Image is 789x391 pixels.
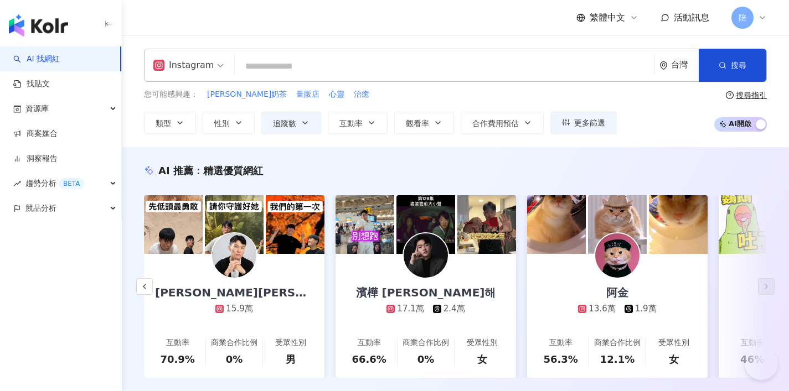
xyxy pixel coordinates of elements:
img: KOL Avatar [212,233,256,278]
span: [PERSON_NAME]奶茶 [207,89,287,100]
button: 互動率 [328,112,388,134]
button: [PERSON_NAME]奶茶 [207,88,287,101]
img: post-image [205,195,264,254]
span: 心靈 [329,89,344,100]
button: 類型 [144,112,196,134]
div: 互動率 [549,337,573,348]
div: 互動率 [358,337,381,348]
div: 12.1% [600,352,635,366]
div: 商業合作比例 [211,337,257,348]
button: 性別 [203,112,255,134]
a: [PERSON_NAME][PERSON_NAME]15.9萬互動率70.9%商業合作比例0%受眾性別男 [144,254,324,378]
div: 商業合作比例 [403,337,449,348]
img: post-image [396,195,455,254]
span: 合作費用預估 [472,119,519,128]
div: 17.1萬 [397,303,424,315]
div: 受眾性別 [275,337,306,348]
span: 競品分析 [25,196,56,221]
button: 治癒 [353,88,370,101]
div: 受眾性別 [658,337,689,348]
span: 趨勢分析 [25,171,84,196]
div: 70.9% [160,352,194,366]
span: 繁體中文 [590,12,625,24]
a: 商案媒合 [13,128,58,139]
div: 男 [286,352,296,366]
a: searchAI 找網紅 [13,54,60,65]
span: 活動訊息 [674,12,709,23]
img: post-image [457,195,516,254]
span: 搜尋 [731,61,746,70]
span: 您可能感興趣： [144,89,198,100]
span: 類型 [156,119,171,128]
span: 互動率 [339,119,363,128]
div: 15.9萬 [226,303,252,315]
span: 性別 [214,119,230,128]
div: 46% [740,352,764,366]
button: 心靈 [328,88,345,101]
div: BETA [59,178,84,189]
img: KOL Avatar [404,233,448,278]
div: 濱樺 [PERSON_NAME]해 [345,285,507,300]
img: post-image [588,195,647,254]
div: 台灣 [671,60,699,70]
img: post-image [719,195,777,254]
span: 追蹤數 [273,119,296,128]
img: post-image [527,195,586,254]
div: Instagram [153,56,214,74]
div: AI 推薦 ： [158,164,263,178]
iframe: Help Scout Beacon - Open [745,347,778,380]
div: 搜尋指引 [736,91,767,100]
a: 阿金13.6萬1.9萬互動率56.3%商業合作比例12.1%受眾性別女 [527,254,708,378]
a: 洞察報告 [13,153,58,164]
span: 觀看率 [406,119,429,128]
img: KOL Avatar [595,233,640,278]
a: 找貼文 [13,79,50,90]
img: post-image [144,195,203,254]
button: 觀看率 [394,112,454,134]
span: question-circle [726,91,734,99]
div: 56.3% [543,352,577,366]
div: 阿金 [595,285,640,300]
div: 商業合作比例 [594,337,641,348]
img: post-image [336,195,394,254]
img: post-image [649,195,708,254]
div: 女 [669,352,679,366]
a: 濱樺 [PERSON_NAME]해17.1萬2.4萬互動率66.6%商業合作比例0%受眾性別女 [336,254,516,378]
span: 精選優質網紅 [203,165,263,176]
div: 0% [417,352,435,366]
span: 治癒 [354,89,369,100]
div: 互動率 [741,337,764,348]
button: 量販店 [296,88,320,101]
div: 2.4萬 [444,303,465,315]
span: 更多篩選 [574,118,605,127]
div: 受眾性別 [467,337,498,348]
img: post-image [266,195,324,254]
div: [PERSON_NAME][PERSON_NAME] [144,285,324,300]
div: 1.9萬 [635,303,657,315]
span: environment [659,61,668,70]
div: 互動率 [166,337,189,348]
img: logo [9,14,68,37]
div: 66.6% [352,352,386,366]
span: 陪 [739,12,746,24]
div: 女 [477,352,487,366]
button: 合作費用預估 [461,112,544,134]
button: 搜尋 [699,49,766,82]
span: 量販店 [296,89,319,100]
div: 0% [226,352,243,366]
span: rise [13,180,21,187]
button: 追蹤數 [261,112,321,134]
button: 更多篩選 [550,112,617,134]
span: 資源庫 [25,96,49,121]
div: 13.6萬 [589,303,615,315]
